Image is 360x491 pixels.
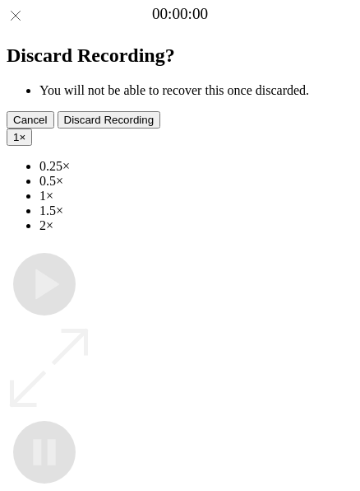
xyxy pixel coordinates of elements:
[39,174,353,189] li: 0.5×
[7,44,353,67] h2: Discard Recording?
[152,5,208,23] a: 00:00:00
[39,159,353,174] li: 0.25×
[58,111,161,129] button: Discard Recording
[39,83,353,98] li: You will not be able to recover this once discarded.
[39,203,353,218] li: 1.5×
[13,131,19,143] span: 1
[39,189,353,203] li: 1×
[7,129,32,146] button: 1×
[7,111,54,129] button: Cancel
[39,218,353,233] li: 2×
